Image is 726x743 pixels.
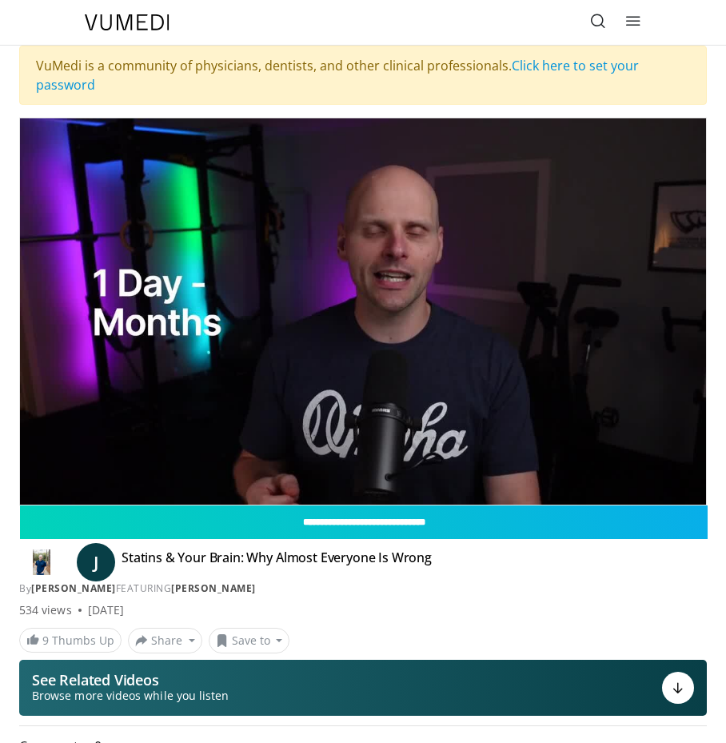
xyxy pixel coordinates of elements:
span: Browse more videos while you listen [32,688,229,704]
a: [PERSON_NAME] [31,581,116,595]
a: 9 Thumbs Up [19,628,122,653]
h4: Statins & Your Brain: Why Almost Everyone Is Wrong [122,549,432,575]
button: See Related Videos Browse more videos while you listen [19,660,707,716]
img: Dr. Jordan Rennicke [19,549,64,575]
span: 534 views [19,602,72,618]
video-js: Video Player [20,118,706,505]
p: See Related Videos [32,672,229,688]
span: 9 [42,633,49,648]
button: Save to [209,628,290,653]
a: [PERSON_NAME] [171,581,256,595]
div: [DATE] [88,602,124,618]
div: VuMedi is a community of physicians, dentists, and other clinical professionals. [19,46,707,105]
img: VuMedi Logo [85,14,170,30]
a: J [77,543,115,581]
button: Share [128,628,202,653]
div: By FEATURING [19,581,707,596]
